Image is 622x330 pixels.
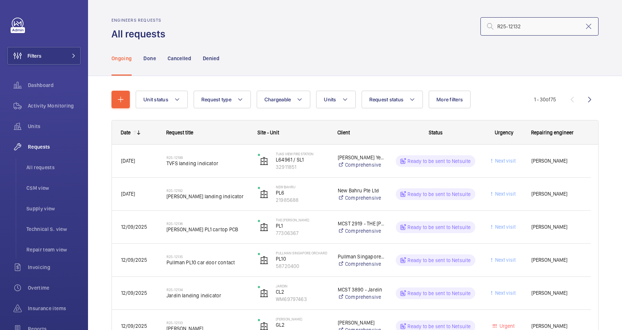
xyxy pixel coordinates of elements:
p: GL2 [276,321,328,329]
p: Ready to be sent to Netsuite [407,290,471,297]
p: PL1 [276,222,328,229]
span: Chargeable [264,97,291,102]
p: [PERSON_NAME] Yew Integrated Pte Ltd [338,154,385,161]
span: [PERSON_NAME] [531,223,582,231]
h2: R25-12192 [167,188,248,193]
span: Next visit [494,257,516,263]
p: Done [143,55,155,62]
p: [PERSON_NAME] [276,317,328,321]
span: Next visit [494,290,516,296]
p: Ready to be sent to Netsuite [407,191,471,198]
p: Jardin [276,284,328,288]
span: More filters [436,97,463,102]
span: Units [28,123,81,130]
span: Units [324,97,336,102]
span: Repairing engineer [531,130,574,135]
span: Client [337,130,350,135]
p: The [PERSON_NAME] [276,218,328,222]
h2: R25-12134 [167,287,248,292]
span: Supply view [26,205,81,212]
p: Tuas View Fire Station [276,152,328,156]
span: Filters [28,52,41,59]
p: Ready to be sent to Netsuite [407,257,471,264]
span: [DATE] [121,191,135,197]
p: CL2 [276,288,328,295]
button: Filters [7,47,81,65]
p: Ready to be sent to Netsuite [407,157,471,165]
span: Status [429,130,443,135]
span: Urgent [498,323,515,329]
span: CSM view [26,184,81,192]
p: L64961 / SL1 [276,156,328,163]
span: Site - Unit [257,130,279,135]
span: Overtime [28,284,81,291]
button: Chargeable [257,91,311,108]
span: Urgency [495,130,513,135]
a: Comprehensive [338,260,385,268]
span: 1 - 30 75 [534,97,556,102]
span: Pullman PL10 car door contact [167,259,248,266]
button: More filters [429,91,471,108]
p: Denied [203,55,219,62]
img: elevator.svg [260,289,268,298]
p: MCST 3890 - Jardin [338,286,385,293]
p: 32911851 [276,163,328,171]
input: Search by request number or quote number [480,17,599,36]
span: Next visit [494,224,516,230]
p: [PERSON_NAME] [338,319,385,326]
span: Insurance items [28,305,81,312]
span: Repair team view [26,246,81,253]
span: [PERSON_NAME] PL1 cartop PCB [167,226,248,233]
img: elevator.svg [260,157,268,166]
h2: R25-12133 [167,320,248,325]
span: Next visit [494,191,516,197]
a: Comprehensive [338,293,385,301]
span: [PERSON_NAME] landing indicator [167,193,248,200]
span: [DATE] [121,158,135,164]
button: Units [316,91,355,108]
img: elevator.svg [260,256,268,265]
span: 12/09/2025 [121,257,147,263]
h2: R25-12199 [167,155,248,160]
span: [PERSON_NAME] [531,256,582,264]
span: of [546,97,550,102]
img: elevator.svg [260,190,268,199]
h1: All requests [111,27,170,41]
span: [PERSON_NAME] [531,289,582,297]
a: Comprehensive [338,227,385,235]
span: Request title [166,130,193,135]
p: Ready to be sent to Netsuite [407,224,471,231]
h2: R25-12136 [167,221,248,226]
span: 12/09/2025 [121,224,147,230]
p: PL6 [276,189,328,196]
span: Next visit [494,158,516,164]
span: Request type [201,97,231,102]
span: 12/09/2025 [121,323,147,329]
span: [PERSON_NAME] [531,190,582,198]
span: Invoicing [28,264,81,271]
a: Comprehensive [338,194,385,202]
span: Request status [369,97,404,102]
span: Requests [28,143,81,151]
p: Cancelled [168,55,191,62]
img: elevator.svg [260,223,268,232]
p: MCST 2919 - THE [PERSON_NAME] [338,220,385,227]
span: [PERSON_NAME] [531,157,582,165]
p: Ongoing [111,55,132,62]
p: Ready to be sent to Netsuite [407,323,471,330]
div: Date [121,130,131,135]
span: TVFS landing indicator [167,160,248,167]
p: 77306367 [276,229,328,237]
span: Activity Monitoring [28,102,81,109]
p: Pullman Singapore Orchard [338,253,385,260]
span: Unit status [143,97,168,102]
p: 21985688 [276,196,328,204]
a: Comprehensive [338,161,385,168]
button: Request type [194,91,251,108]
span: Dashboard [28,81,81,89]
span: Jardin landing indicator [167,292,248,299]
h2: Engineers requests [111,18,170,23]
button: Request status [362,91,423,108]
p: New Bahru [276,185,328,189]
p: PL10 [276,255,328,262]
